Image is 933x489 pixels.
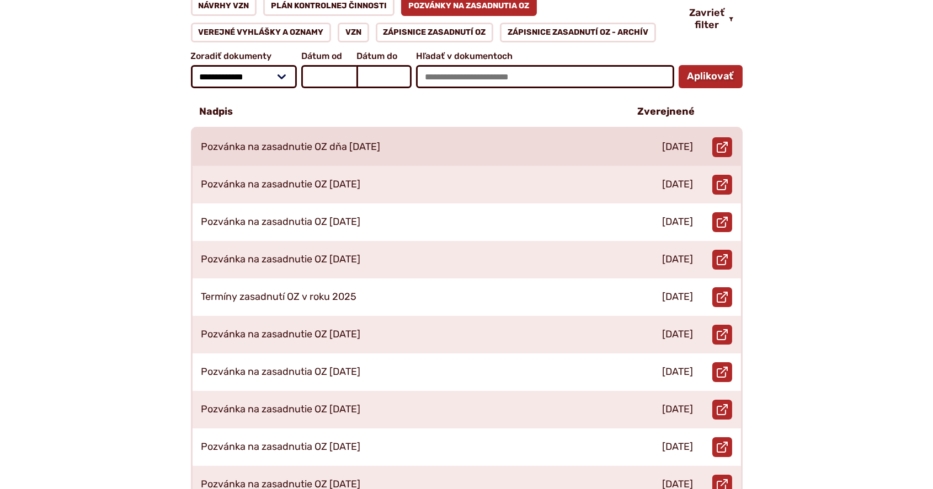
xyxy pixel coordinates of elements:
[663,216,694,228] p: [DATE]
[500,23,656,42] a: Zápisnice zasadnutí OZ - ARCHÍV
[663,441,694,453] p: [DATE]
[201,404,361,416] p: Pozvánka na zasadnutie OZ [DATE]
[201,216,361,228] p: Pozvánka na zasadnutia OZ [DATE]
[301,51,356,61] span: Dátum od
[679,65,743,88] button: Aplikovať
[356,65,412,88] input: Dátum do
[663,179,694,191] p: [DATE]
[201,291,357,303] p: Termíny zasadnutí OZ v roku 2025
[201,329,361,341] p: Pozvánka na zasadnutie OZ [DATE]
[638,106,695,118] p: Zverejnené
[201,366,361,378] p: Pozvánka na zasadnutia OZ [DATE]
[689,7,724,31] span: Zavrieť filter
[376,23,494,42] a: Zápisnice zasadnutí OZ
[200,106,233,118] p: Nadpis
[663,291,694,303] p: [DATE]
[201,179,361,191] p: Pozvánka na zasadnutie OZ [DATE]
[663,404,694,416] p: [DATE]
[663,254,694,266] p: [DATE]
[416,51,674,61] span: Hľadať v dokumentoch
[338,23,369,42] a: VZN
[191,23,332,42] a: Verejné vyhlášky a oznamy
[191,51,297,61] span: Zoradiť dokumenty
[201,254,361,266] p: Pozvánka na zasadnutie OZ [DATE]
[416,65,674,88] input: Hľadať v dokumentoch
[301,65,356,88] input: Dátum od
[201,441,361,453] p: Pozvánka na zasadnutia OZ [DATE]
[663,366,694,378] p: [DATE]
[191,65,297,88] select: Zoradiť dokumenty
[663,141,694,153] p: [DATE]
[201,141,381,153] p: Pozvánka na zasadnutie OZ dňa [DATE]
[356,51,412,61] span: Dátum do
[663,329,694,341] p: [DATE]
[680,7,743,31] button: Zavrieť filter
